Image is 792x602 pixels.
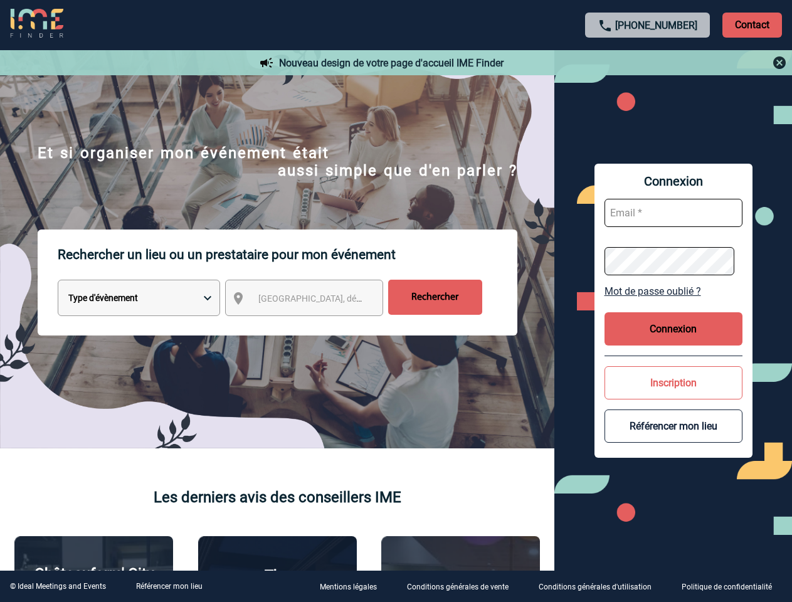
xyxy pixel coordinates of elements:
button: Inscription [605,366,742,399]
p: Conditions générales de vente [407,583,509,592]
button: Connexion [605,312,742,346]
div: © Ideal Meetings and Events [10,582,106,591]
a: Politique de confidentialité [672,581,792,593]
button: Référencer mon lieu [605,409,742,443]
p: Châteauform' City [GEOGRAPHIC_DATA] [21,565,166,600]
p: The [GEOGRAPHIC_DATA] [205,567,350,602]
p: Agence 2ISD [418,568,504,586]
a: Mentions légales [310,581,397,593]
a: Référencer mon lieu [136,582,203,591]
p: Contact [722,13,782,38]
p: Mentions légales [320,583,377,592]
a: [PHONE_NUMBER] [615,19,697,31]
a: Conditions générales d'utilisation [529,581,672,593]
p: Politique de confidentialité [682,583,772,592]
a: Conditions générales de vente [397,581,529,593]
p: Conditions générales d'utilisation [539,583,652,592]
input: Email * [605,199,742,227]
span: Connexion [605,174,742,189]
a: Mot de passe oublié ? [605,285,742,297]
